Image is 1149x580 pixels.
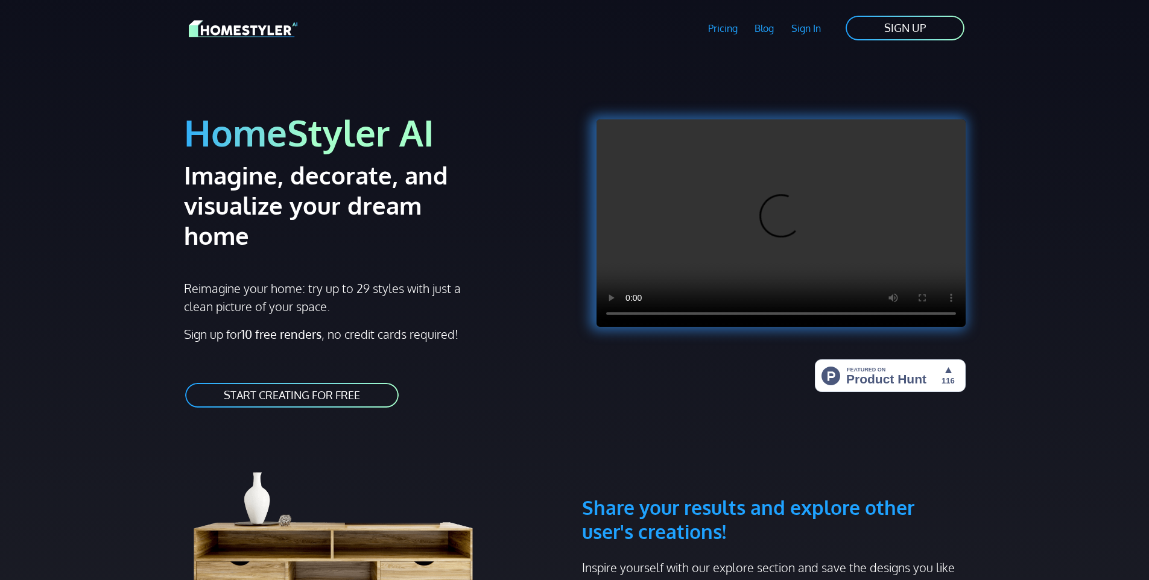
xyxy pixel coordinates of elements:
img: HomeStyler AI - Interior Design Made Easy: One Click to Your Dream Home | Product Hunt [815,359,966,392]
a: Blog [746,14,783,42]
h2: Imagine, decorate, and visualize your dream home [184,160,491,250]
p: Reimagine your home: try up to 29 styles with just a clean picture of your space. [184,279,472,315]
a: Sign In [783,14,830,42]
a: SIGN UP [844,14,966,42]
a: Pricing [699,14,746,42]
p: Sign up for , no credit cards required! [184,325,568,343]
strong: 10 free renders [241,326,321,342]
h3: Share your results and explore other user's creations! [582,438,966,544]
a: START CREATING FOR FREE [184,382,400,409]
h1: HomeStyler AI [184,110,568,155]
img: HomeStyler AI logo [189,18,297,39]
